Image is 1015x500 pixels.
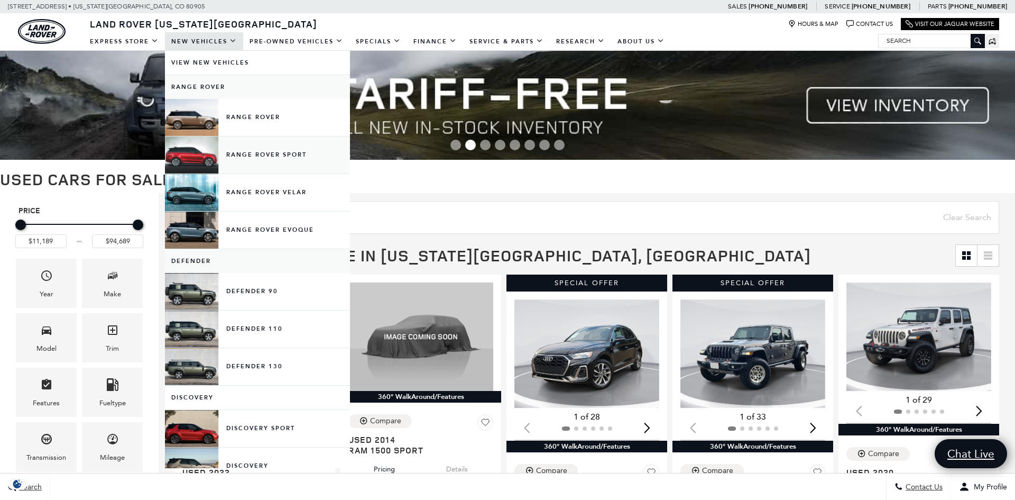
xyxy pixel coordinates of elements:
span: My Profile [970,483,1007,492]
a: Used 2014Ram 1500 Sport [348,434,493,456]
a: About Us [611,32,671,51]
a: Finance [407,32,463,51]
a: Specials [349,32,407,51]
div: Minimum Price [15,220,26,230]
span: Go to slide 4 [495,140,505,150]
a: Range Rover Sport [165,137,350,174]
div: TransmissionTransmission [16,422,77,471]
span: Go to slide 3 [480,140,491,150]
img: 2024 Audi Q5 45 S line Premium 1 [514,299,659,408]
div: 1 of 28 [514,411,659,423]
span: Go to slide 6 [524,140,535,150]
a: Discovery Sport [165,410,350,447]
div: Next slide [972,399,986,422]
span: Year [40,267,53,288]
a: Range Rover [165,75,350,99]
section: Click to Open Cookie Consent Modal [5,478,30,489]
a: [PHONE_NUMBER] [948,2,1007,11]
a: Research [550,32,611,51]
div: ModelModel [16,313,77,362]
button: Compare Vehicle [348,414,412,428]
button: Compare Vehicle [846,447,910,461]
div: 1 / 2 [846,283,991,392]
a: Chat Live [935,439,1007,468]
div: MileageMileage [82,422,143,471]
span: Transmission [40,430,53,452]
span: Contact Us [903,483,943,492]
img: 2022 Jeep Gladiator Mojave 1 [680,299,825,408]
a: Grid View [956,245,977,266]
nav: Main Navigation [84,32,671,51]
div: 360° WalkAround/Features [506,441,667,452]
div: 360° WalkAround/Features [672,441,833,452]
span: Make [106,267,119,288]
div: FueltypeFueltype [82,368,143,417]
a: [STREET_ADDRESS] • [US_STATE][GEOGRAPHIC_DATA], CO 80905 [8,3,205,10]
input: Search [879,34,984,47]
a: Range Rover Evoque [165,212,350,249]
span: Used 2022 [182,467,319,478]
span: Go to slide 2 [465,140,476,150]
button: Open user profile menu [951,474,1015,500]
span: Ram 1500 Sport [348,445,485,456]
div: Compare [536,466,567,476]
span: Parts [928,3,947,10]
a: Range Rover [165,99,350,136]
a: Defender 90 [165,273,350,310]
span: Fueltype [106,376,119,397]
span: Model [40,321,53,343]
img: Opt-Out Icon [5,478,30,489]
a: Defender 130 [165,348,350,385]
img: 2014 Ram 1500 Sport [348,283,493,392]
div: Compare [370,416,401,426]
div: Compare [702,466,733,476]
div: 360° WalkAround/Features [838,424,999,435]
div: MakeMake [82,259,143,308]
div: Next slide [640,416,654,439]
a: View New Vehicles [165,51,350,75]
div: 1 / 2 [514,299,659,408]
a: Defender 110 [165,311,350,348]
a: Range Rover Velar [165,174,350,211]
button: details tab [428,456,486,479]
span: Go to slide 7 [539,140,550,150]
div: Next slide [806,416,820,439]
span: Sales [728,3,747,10]
a: Hours & Map [788,20,838,28]
span: Go to slide 5 [510,140,520,150]
div: Make [104,288,121,300]
a: Defender [165,249,350,273]
a: land-rover [18,19,66,44]
button: Compare Vehicle [514,464,578,478]
a: Pre-Owned Vehicles [243,32,349,51]
a: New Vehicles [165,32,243,51]
a: EXPRESS STORE [84,32,165,51]
button: Save Vehicle [809,464,825,484]
div: Compare [868,449,899,459]
div: 1 of 29 [846,394,991,406]
div: Price [15,216,143,248]
span: Service [825,3,850,10]
span: Chat Live [942,447,1000,461]
div: 1 of 33 [680,411,825,423]
span: Features [40,376,53,397]
button: Save Vehicle [643,464,659,484]
span: Go to slide 8 [554,140,565,150]
div: Mileage [100,452,125,463]
span: 36 Vehicles for Sale in [US_STATE][GEOGRAPHIC_DATA], [GEOGRAPHIC_DATA] [174,244,811,266]
span: Mileage [106,430,119,452]
a: Used 2020Jeep Wrangler Unlimited Rubicon [846,467,991,499]
div: TrimTrim [82,313,143,362]
button: Compare Vehicle [680,464,744,478]
span: Trim [106,321,119,343]
div: Model [36,343,57,354]
span: Go to slide 1 [450,140,461,150]
div: Special Offer [506,275,667,292]
a: Service & Parts [463,32,550,51]
input: Maximum [92,234,143,248]
button: Save Vehicle [477,414,493,434]
div: Transmission [26,452,66,463]
a: [PHONE_NUMBER] [852,2,910,11]
div: Year [40,288,53,300]
a: Contact Us [846,20,893,28]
